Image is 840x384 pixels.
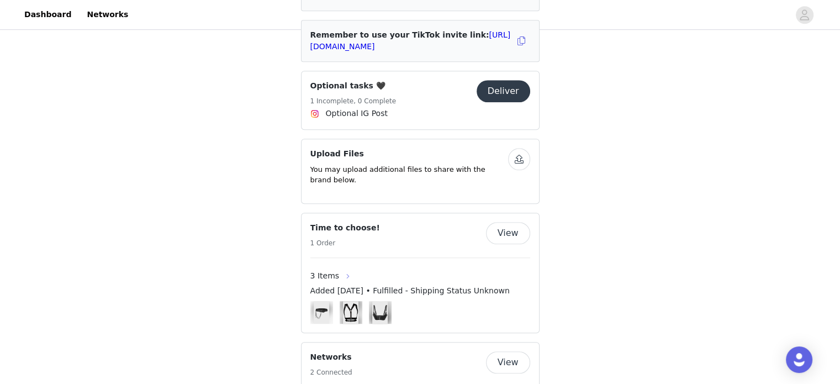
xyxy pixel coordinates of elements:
[310,222,380,234] h4: Time to choose!
[486,351,530,374] button: View
[310,270,340,282] span: 3 Items
[372,301,387,324] img: Ember Pit Harness
[301,213,540,333] div: Time to choose!
[343,301,358,324] img: Ivy Harness
[310,285,510,297] span: Added [DATE] • Fulfilled - Shipping Status Unknown
[310,109,319,118] img: Instagram Icon
[486,222,530,244] button: View
[80,2,135,27] a: Networks
[340,298,362,327] img: Image Background Blur
[314,301,329,324] img: Trip To The Moon Belt
[310,96,397,106] h5: 1 Incomplete, 0 Complete
[310,30,511,51] span: Remember to use your TikTok invite link:
[326,108,388,119] span: Optional IG Post
[310,30,511,51] a: [URL][DOMAIN_NAME]
[477,80,530,102] button: Deliver
[301,71,540,130] div: Optional tasks 🖤
[310,164,508,186] p: You may upload additional files to share with the brand below.
[310,238,380,248] h5: 1 Order
[786,346,812,373] div: Open Intercom Messenger
[310,148,508,160] h4: Upload Files
[310,351,352,363] h4: Networks
[799,6,810,24] div: avatar
[369,298,392,327] img: Image Background Blur
[310,298,333,327] img: Image Background Blur
[310,367,352,377] h5: 2 Connected
[310,80,397,92] h4: Optional tasks 🖤
[18,2,78,27] a: Dashboard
